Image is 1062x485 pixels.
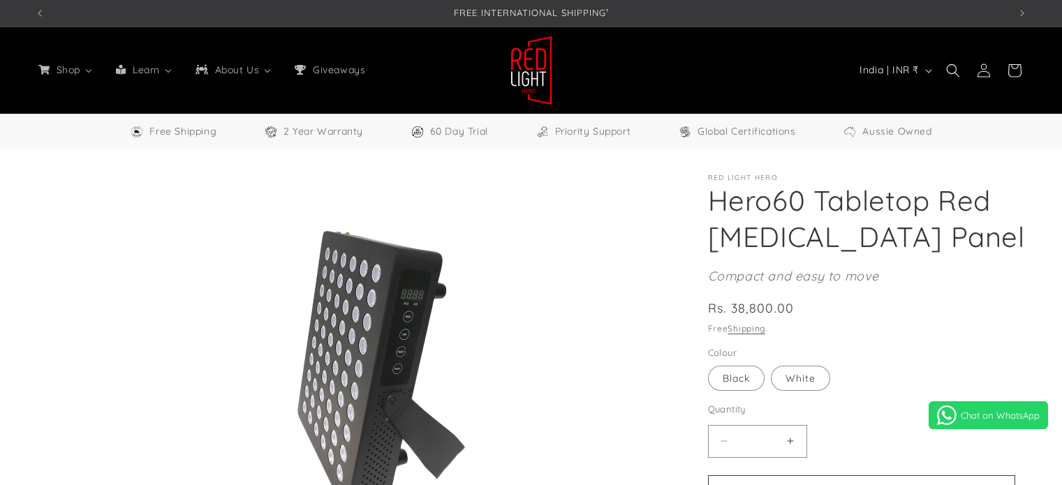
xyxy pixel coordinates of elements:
[708,366,765,391] label: Black
[310,64,367,76] span: Giveaways
[862,123,931,140] span: Aussie Owned
[264,125,278,139] img: Warranty Icon
[961,410,1040,421] span: Chat on WhatsApp
[728,323,765,334] a: Shipping
[505,30,557,110] a: Red Light Hero
[929,401,1048,429] a: Chat on WhatsApp
[510,36,552,105] img: Red Light Hero
[536,123,631,140] a: Priority Support
[771,366,830,391] label: White
[678,125,692,139] img: Certifications Icon
[130,125,144,139] img: Free Shipping Icon
[698,123,796,140] span: Global Certifications
[678,123,796,140] a: Global Certifications
[212,64,261,76] span: About Us
[843,123,931,140] a: Aussie Owned
[708,299,795,318] span: Rs. 38,800.00
[843,125,857,139] img: Aussie Owned Icon
[708,322,1027,336] div: Free .
[283,55,375,84] a: Giveaways
[708,346,738,360] legend: Colour
[149,123,216,140] span: Free Shipping
[708,182,1027,255] h1: Hero60 Tabletop Red [MEDICAL_DATA] Panel
[411,123,488,140] a: 60 Day Trial
[54,64,82,76] span: Shop
[708,403,1015,417] label: Quantity
[27,55,104,84] a: Shop
[184,55,283,84] a: About Us
[860,63,919,77] span: India | INR ₹
[454,7,609,18] span: FREE INTERNATIONAL SHIPPING¹
[708,268,879,284] em: Compact and easy to move
[130,123,216,140] a: Free Worldwide Shipping
[430,123,488,140] span: 60 Day Trial
[411,125,425,139] img: Trial Icon
[536,125,550,139] img: Support Icon
[264,123,363,140] a: 2 Year Warranty
[130,64,161,76] span: Learn
[708,174,1027,182] p: Red Light Hero
[851,57,938,84] button: India | INR ₹
[104,55,184,84] a: Learn
[555,123,631,140] span: Priority Support
[938,55,968,86] summary: Search
[283,123,363,140] span: 2 Year Warranty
